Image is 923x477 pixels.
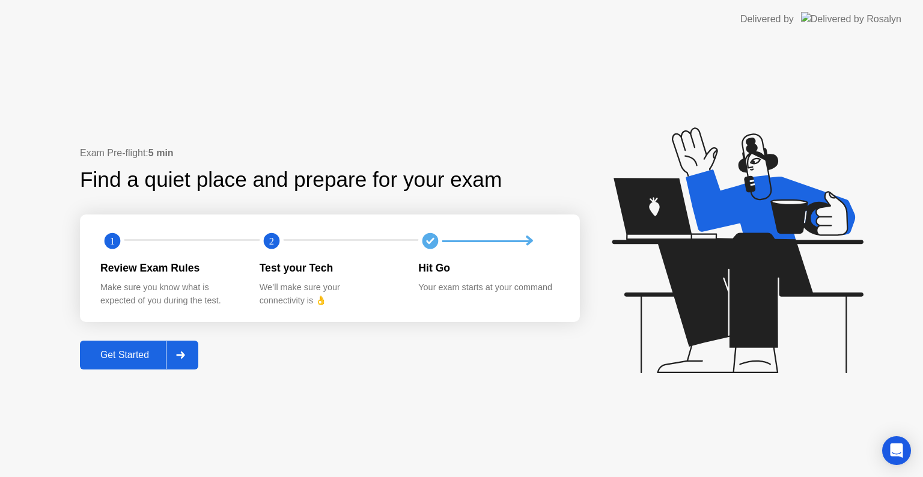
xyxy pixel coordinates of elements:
[148,148,174,158] b: 5 min
[110,235,115,247] text: 1
[740,12,794,26] div: Delivered by
[882,436,911,465] div: Open Intercom Messenger
[100,281,240,307] div: Make sure you know what is expected of you during the test.
[260,281,400,307] div: We’ll make sure your connectivity is 👌
[80,146,580,160] div: Exam Pre-flight:
[84,350,166,360] div: Get Started
[100,260,240,276] div: Review Exam Rules
[418,281,558,294] div: Your exam starts at your command
[801,12,901,26] img: Delivered by Rosalyn
[260,260,400,276] div: Test your Tech
[80,341,198,369] button: Get Started
[269,235,274,247] text: 2
[80,164,504,196] div: Find a quiet place and prepare for your exam
[418,260,558,276] div: Hit Go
